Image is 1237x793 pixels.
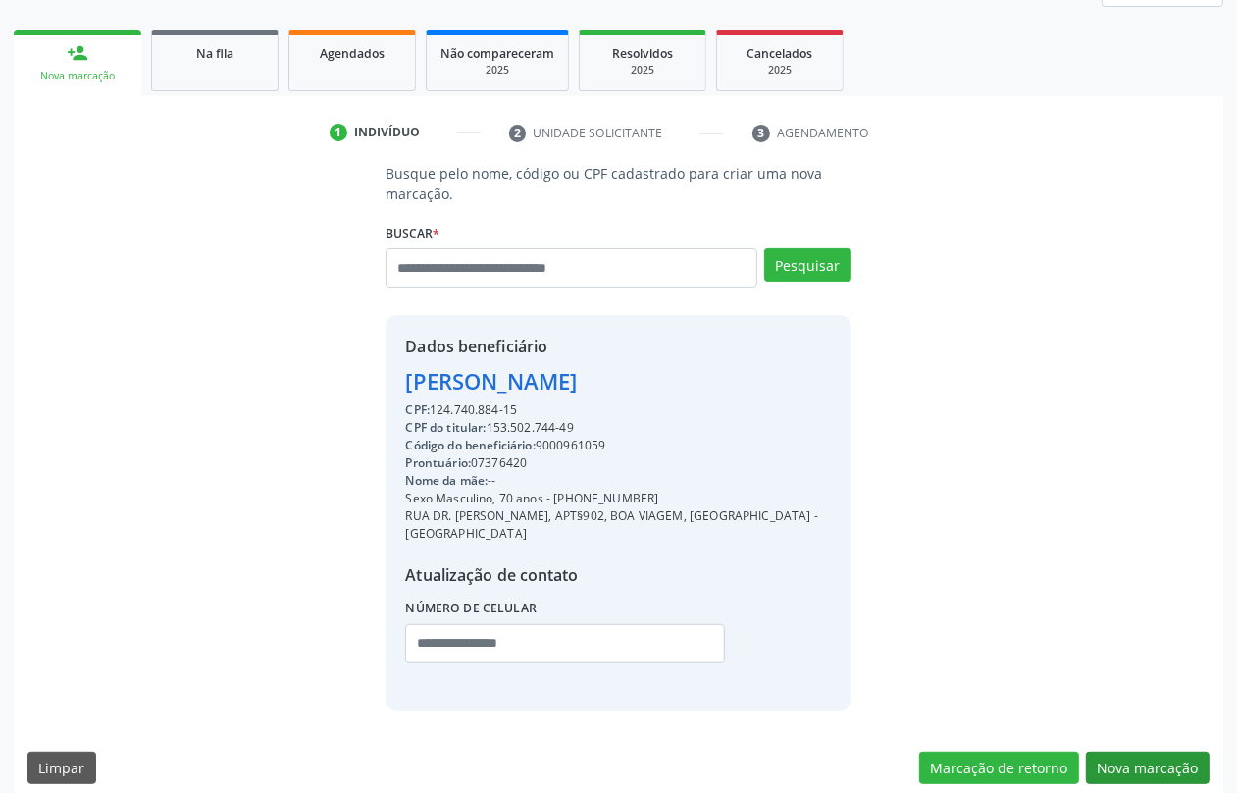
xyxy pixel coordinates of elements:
p: Busque pelo nome, código ou CPF cadastrado para criar uma nova marcação. [386,163,850,204]
span: CPF: [405,401,430,418]
button: Marcação de retorno [919,752,1079,785]
span: Prontuário: [405,454,471,471]
div: [PERSON_NAME] [405,365,831,397]
div: 9000961059 [405,437,831,454]
div: 2025 [440,63,554,78]
span: Na fila [196,45,233,62]
div: 07376420 [405,454,831,472]
div: RUA DR. [PERSON_NAME], APT§902, BOA VIAGEM, [GEOGRAPHIC_DATA] - [GEOGRAPHIC_DATA] [405,507,831,543]
button: Nova marcação [1086,752,1210,785]
div: -- [405,472,831,490]
div: Nova marcação [27,69,128,83]
div: Dados beneficiário [405,335,831,358]
div: Atualização de contato [405,563,831,587]
span: Código do beneficiário: [405,437,535,453]
span: Não compareceram [440,45,554,62]
label: Buscar [386,218,439,248]
span: Cancelados [747,45,813,62]
label: Número de celular [405,594,537,624]
div: Sexo Masculino, 70 anos - [PHONE_NUMBER] [405,490,831,507]
div: 1 [330,124,347,141]
span: Nome da mãe: [405,472,488,489]
button: Pesquisar [764,248,851,282]
div: 124.740.884-15 [405,401,831,419]
div: 153.502.744-49 [405,419,831,437]
span: Agendados [320,45,385,62]
span: Resolvidos [612,45,673,62]
div: 2025 [731,63,829,78]
div: 2025 [593,63,692,78]
div: Indivíduo [354,124,420,141]
button: Limpar [27,752,96,785]
div: person_add [67,42,88,64]
span: CPF do titular: [405,419,486,436]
